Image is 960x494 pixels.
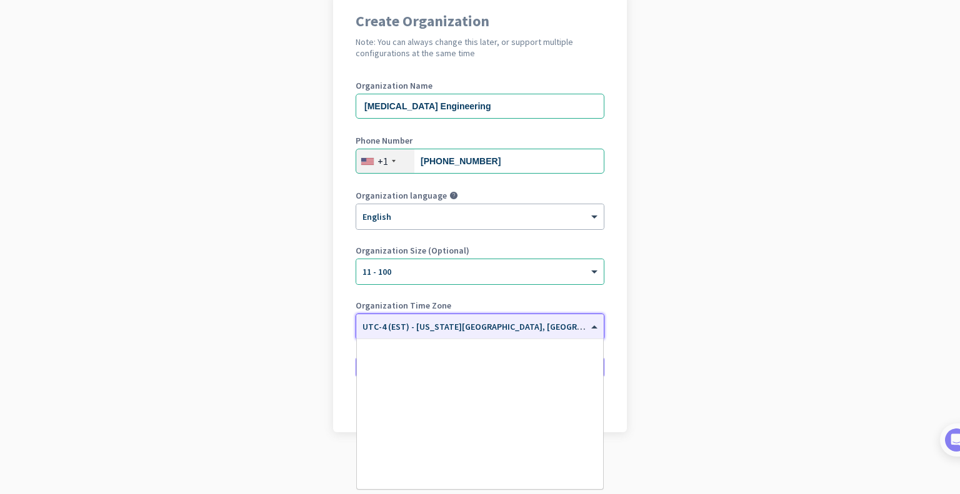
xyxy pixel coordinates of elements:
label: Organization Time Zone [356,301,604,310]
div: +1 [377,155,388,167]
label: Organization language [356,191,447,200]
button: Create Organization [356,356,604,378]
i: help [449,191,458,200]
label: Organization Name [356,81,604,90]
h1: Create Organization [356,14,604,29]
div: Go back [356,401,604,410]
label: Organization Size (Optional) [356,246,604,255]
label: Phone Number [356,136,604,145]
input: What is the name of your organization? [356,94,604,119]
div: Options List [357,339,603,489]
h2: Note: You can always change this later, or support multiple configurations at the same time [356,36,604,59]
input: 201-555-0123 [356,149,604,174]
